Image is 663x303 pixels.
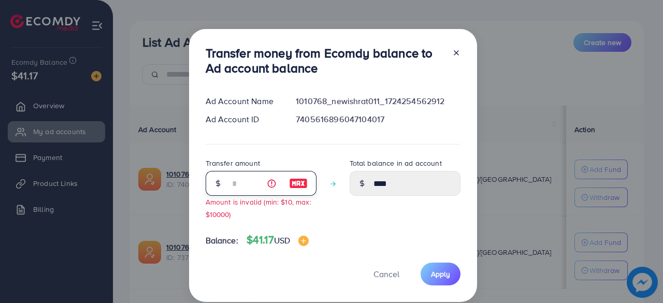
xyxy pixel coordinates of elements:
div: 1010768_newishrat011_1724254562912 [287,95,468,107]
span: Balance: [206,235,238,247]
img: image [298,236,309,246]
button: Apply [421,263,460,285]
label: Total balance in ad account [350,158,442,168]
label: Transfer amount [206,158,260,168]
span: USD [274,235,290,246]
small: Amount is invalid (min: $10, max: $10000) [206,197,311,219]
span: Cancel [373,268,399,280]
button: Cancel [361,263,412,285]
h4: $41.17 [247,234,309,247]
img: image [289,177,308,190]
h3: Transfer money from Ecomdy balance to Ad account balance [206,46,444,76]
span: Apply [431,269,450,279]
div: Ad Account Name [197,95,288,107]
div: Ad Account ID [197,113,288,125]
div: 7405616896047104017 [287,113,468,125]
